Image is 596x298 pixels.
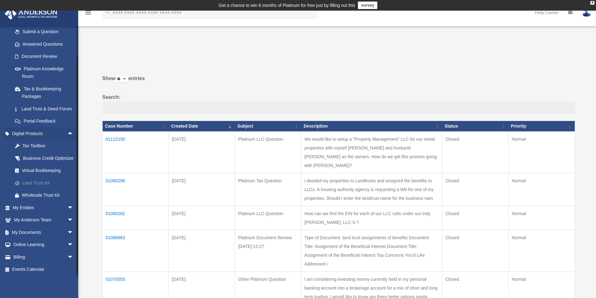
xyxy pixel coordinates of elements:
td: 01090282 [102,206,169,230]
a: Wholesale Trust Kit [9,189,83,202]
th: Description: activate to sort column ascending [301,121,442,132]
label: Search: [102,93,575,114]
a: Submit a Question [9,26,80,38]
td: Normal [508,173,575,206]
a: Portal Feedback [9,115,80,128]
span: arrow_drop_down [67,239,80,251]
td: How can we find the EIN for each of our LLC cells under our Indy [PERSON_NAME], LLC-S ? [301,206,442,230]
td: Normal [508,206,575,230]
td: Closed [442,173,508,206]
input: Search: [102,102,575,114]
a: menu [84,11,92,16]
div: Land Trust Kit [22,179,75,187]
span: arrow_drop_down [67,201,80,214]
td: We would like to setup a "Property Management" LLC for our rental properties with myself [PERSON_... [301,131,442,173]
div: Tax Toolbox [22,142,75,150]
select: Showentries [115,76,128,83]
div: Wholesale Trust Kit [22,191,75,199]
a: Business Credit Optimizer [9,152,83,164]
th: Created Date: activate to sort column ascending [169,121,235,132]
td: Closed [442,230,508,271]
a: Land Trust Kit [9,177,83,189]
a: Digital Productsarrow_drop_up [4,127,83,140]
td: Type of Document: land trust assignments of benefits Document Title: Assignment of the Beneficial... [301,230,442,271]
a: Platinum Knowledge Room [9,63,80,83]
a: My Documentsarrow_drop_down [4,226,83,239]
span: arrow_drop_down [67,214,80,227]
td: Closed [442,131,508,173]
td: 01086963 [102,230,169,271]
td: [DATE] [169,131,235,173]
td: Closed [442,206,508,230]
i: search [104,8,111,15]
div: close [590,1,594,5]
td: Platinum LLC Question [235,131,301,173]
span: arrow_drop_up [67,127,80,140]
a: Answered Questions [9,38,77,50]
td: Platinum Tax Question [235,173,301,206]
a: Land Trust & Deed Forum [9,103,80,115]
td: I deeded my properties to Landtrusts and assigned the benefits to LLCs. A housing authority agenc... [301,173,442,206]
td: 01122150 [102,131,169,173]
span: arrow_drop_down [67,226,80,239]
td: Platinum LLC Question [235,206,301,230]
div: Business Credit Optimizer [22,154,75,162]
a: Tax & Bookkeeping Packages [9,83,80,103]
a: Events Calendar [4,263,83,276]
th: Subject: activate to sort column ascending [235,121,301,132]
td: [DATE] [169,230,235,271]
a: Billingarrow_drop_down [4,251,83,263]
th: Status: activate to sort column ascending [442,121,508,132]
label: Show entries [102,74,575,89]
td: 01090298 [102,173,169,206]
a: Online Learningarrow_drop_down [4,239,83,251]
td: Normal [508,230,575,271]
a: Tax Toolbox [9,140,83,152]
th: Case Number: activate to sort column ascending [102,121,169,132]
a: My Entitiesarrow_drop_down [4,201,83,214]
span: arrow_drop_down [67,251,80,264]
th: Priority: activate to sort column ascending [508,121,575,132]
i: menu [84,9,92,16]
div: Virtual Bookkeeping [22,167,75,174]
div: Get a chance to win 6 months of Platinum for free just by filling out this [219,2,355,9]
img: Anderson Advisors Platinum Portal [3,8,59,20]
td: [DATE] [169,206,235,230]
a: survey [358,2,377,9]
td: Platinum Document Review [DATE] 12:27 [235,230,301,271]
img: User Pic [582,8,591,17]
a: Virtual Bookkeeping [9,164,83,177]
td: [DATE] [169,173,235,206]
a: My Anderson Teamarrow_drop_down [4,214,83,226]
td: Normal [508,131,575,173]
a: Document Review [9,50,80,63]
